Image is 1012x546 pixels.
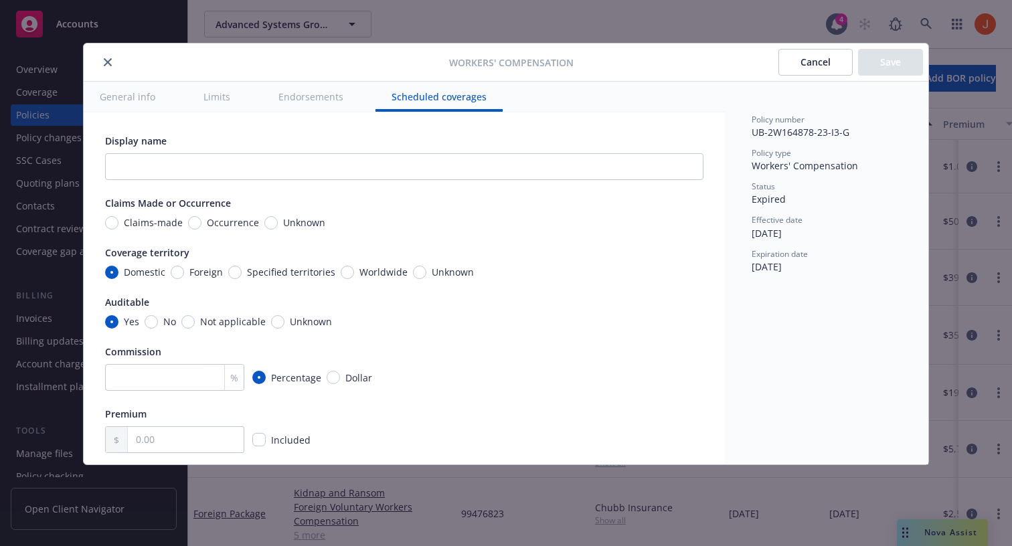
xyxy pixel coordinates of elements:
[105,296,149,308] span: Auditable
[207,215,259,230] span: Occurrence
[128,427,244,452] input: 0.00
[105,345,161,358] span: Commission
[752,227,782,240] span: [DATE]
[345,371,372,385] span: Dollar
[752,193,786,205] span: Expired
[171,266,184,279] input: Foreign
[752,159,858,172] span: Workers' Compensation
[290,314,332,329] span: Unknown
[264,216,278,230] input: Unknown
[432,265,474,279] span: Unknown
[341,266,354,279] input: Worldwide
[327,371,340,384] input: Dollar
[271,434,311,446] span: Included
[752,260,782,273] span: [DATE]
[752,126,849,139] span: UB-2W164878-23-I3-G
[375,82,503,112] button: Scheduled coverages
[145,315,158,329] input: No
[271,315,284,329] input: Unknown
[200,314,266,329] span: Not applicable
[100,54,116,70] button: close
[105,216,118,230] input: Claims-made
[124,215,183,230] span: Claims-made
[181,315,195,329] input: Not applicable
[752,147,791,159] span: Policy type
[413,266,426,279] input: Unknown
[752,214,803,225] span: Effective date
[262,82,359,112] button: Endorsements
[752,114,805,125] span: Policy number
[778,49,853,76] button: Cancel
[105,246,189,259] span: Coverage territory
[228,266,242,279] input: Specified territories
[449,56,574,70] span: Workers' Compensation
[247,265,335,279] span: Specified territories
[105,315,118,329] input: Yes
[283,215,325,230] span: Unknown
[359,265,408,279] span: Worldwide
[271,371,321,385] span: Percentage
[230,371,238,385] span: %
[124,265,165,279] span: Domestic
[752,181,775,192] span: Status
[163,314,176,329] span: No
[187,82,246,112] button: Limits
[124,314,139,329] span: Yes
[188,216,201,230] input: Occurrence
[105,407,147,420] span: Premium
[105,197,231,209] span: Claims Made or Occurrence
[252,371,266,384] input: Percentage
[189,265,223,279] span: Foreign
[105,134,167,147] span: Display name
[752,248,808,260] span: Expiration date
[105,266,118,279] input: Domestic
[84,82,171,112] button: General info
